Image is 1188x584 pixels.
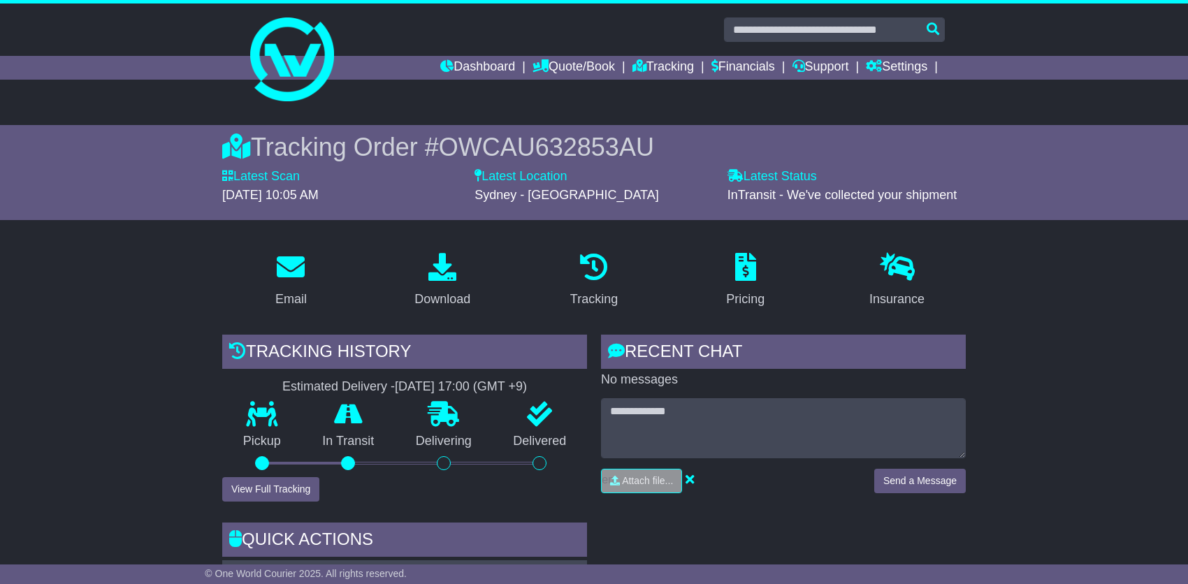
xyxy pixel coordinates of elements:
[632,56,694,80] a: Tracking
[440,56,515,80] a: Dashboard
[601,372,966,388] p: No messages
[711,56,775,80] a: Financials
[405,248,479,314] a: Download
[475,169,567,184] label: Latest Location
[475,188,658,202] span: Sydney - [GEOGRAPHIC_DATA]
[601,335,966,372] div: RECENT CHAT
[727,169,817,184] label: Latest Status
[222,379,587,395] div: Estimated Delivery -
[222,434,302,449] p: Pickup
[717,248,774,314] a: Pricing
[570,290,618,309] div: Tracking
[205,568,407,579] span: © One World Courier 2025. All rights reserved.
[222,523,587,560] div: Quick Actions
[395,434,493,449] p: Delivering
[874,469,966,493] button: Send a Message
[222,132,966,162] div: Tracking Order #
[395,379,527,395] div: [DATE] 17:00 (GMT +9)
[302,434,396,449] p: In Transit
[222,335,587,372] div: Tracking history
[860,248,934,314] a: Insurance
[439,133,654,161] span: OWCAU632853AU
[792,56,849,80] a: Support
[275,290,307,309] div: Email
[414,290,470,309] div: Download
[866,56,927,80] a: Settings
[222,477,319,502] button: View Full Tracking
[726,290,765,309] div: Pricing
[533,56,615,80] a: Quote/Book
[222,169,300,184] label: Latest Scan
[222,188,319,202] span: [DATE] 10:05 AM
[727,188,957,202] span: InTransit - We've collected your shipment
[266,248,316,314] a: Email
[561,248,627,314] a: Tracking
[869,290,925,309] div: Insurance
[493,434,588,449] p: Delivered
